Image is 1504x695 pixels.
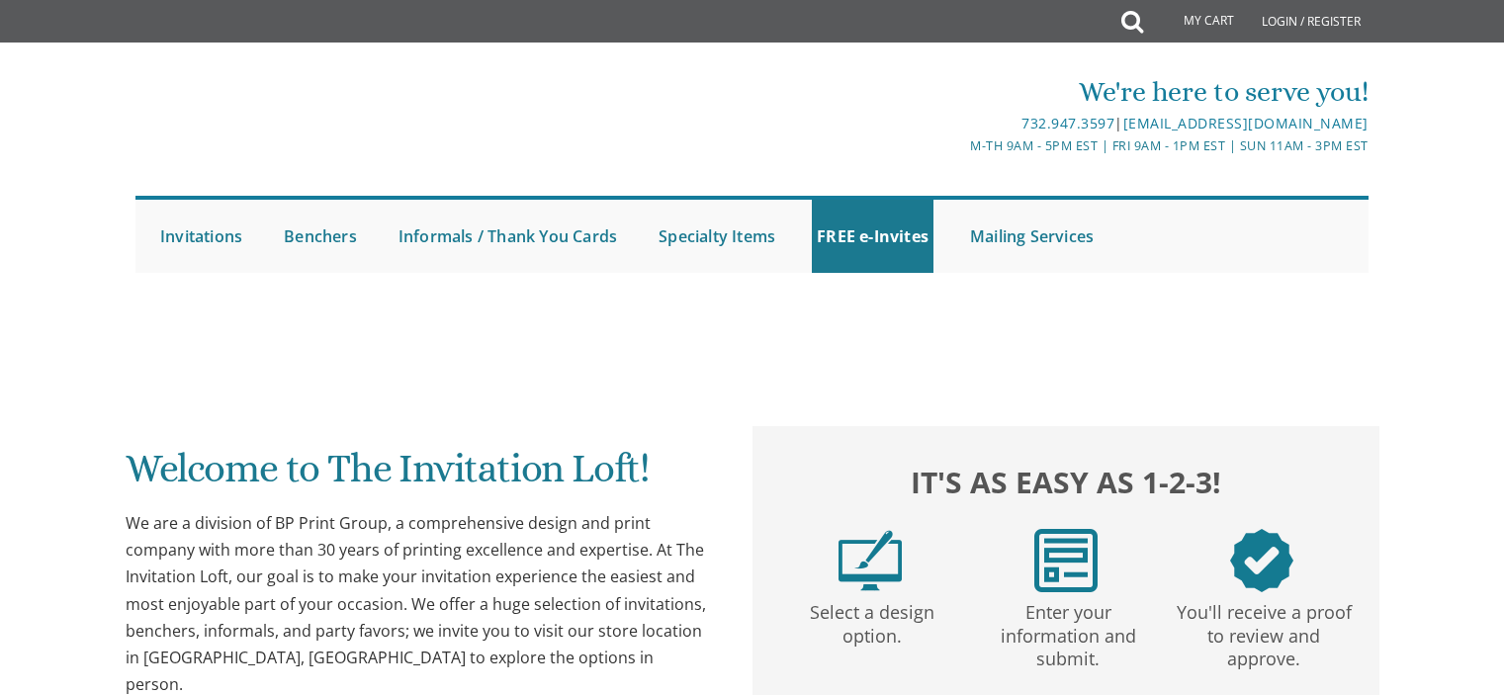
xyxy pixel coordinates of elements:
[548,72,1369,112] div: We're here to serve you!
[1141,2,1248,42] a: My Cart
[654,200,780,273] a: Specialty Items
[839,529,902,592] img: step1.png
[772,460,1360,504] h2: It's as easy as 1-2-3!
[279,200,362,273] a: Benchers
[974,592,1162,671] p: Enter your information and submit.
[1230,529,1293,592] img: step3.png
[548,112,1369,135] div: |
[548,135,1369,156] div: M-Th 9am - 5pm EST | Fri 9am - 1pm EST | Sun 11am - 3pm EST
[155,200,247,273] a: Invitations
[1021,114,1114,132] a: 732.947.3597
[1123,114,1369,132] a: [EMAIL_ADDRESS][DOMAIN_NAME]
[126,447,713,505] h1: Welcome to The Invitation Loft!
[394,200,622,273] a: Informals / Thank You Cards
[1034,529,1098,592] img: step2.png
[1170,592,1358,671] p: You'll receive a proof to review and approve.
[812,200,933,273] a: FREE e-Invites
[965,200,1099,273] a: Mailing Services
[778,592,966,649] p: Select a design option.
